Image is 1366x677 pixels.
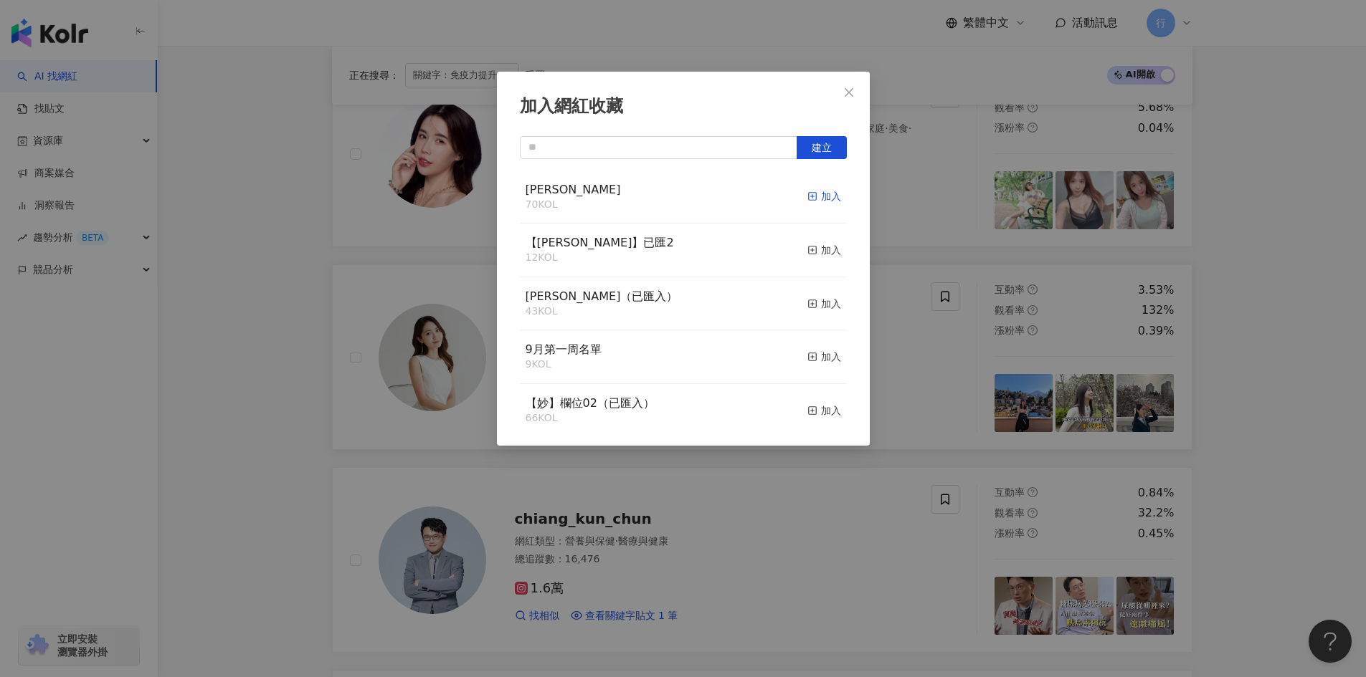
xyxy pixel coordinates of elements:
[332,264,1192,450] a: KOL Avatar[PERSON_NAME]老師/[PERSON_NAME]網紅類型：營養與保健·韓國旅遊·美妝時尚·日常話題·教育與學習·美食總追蹤數：3,8953,070825找相似查看關...
[526,251,674,265] div: 12 KOL
[835,78,863,107] button: Close
[526,396,655,410] span: 【妙】欄位02（已匯入）
[807,289,841,319] button: 加入
[807,403,841,418] div: 加入
[807,235,841,265] button: 加入
[526,183,621,196] span: [PERSON_NAME]
[526,344,602,355] a: 9月第一周名單
[526,398,655,409] a: 【妙】欄位02（已匯入）
[812,142,832,153] span: 建立
[520,95,847,119] div: 加入網紅收藏
[526,291,678,302] a: [PERSON_NAME]（已匯入）
[807,188,841,204] div: 加入
[526,184,621,196] a: [PERSON_NAME]
[526,411,655,426] div: 66 KOL
[797,136,847,159] button: 建立
[807,349,841,365] div: 加入
[807,395,841,426] button: 加入
[807,296,841,312] div: 加入
[526,236,674,249] span: 【[PERSON_NAME]】已匯2
[526,237,674,249] a: 【[PERSON_NAME]】已匯2
[843,87,855,98] span: close
[526,289,678,303] span: [PERSON_NAME]（已匯入）
[807,342,841,372] button: 加入
[807,182,841,212] button: 加入
[526,304,678,319] div: 43 KOL
[526,342,602,356] span: 9月第一周名單
[807,242,841,258] div: 加入
[526,357,602,372] div: 9 KOL
[526,198,621,212] div: 70 KOL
